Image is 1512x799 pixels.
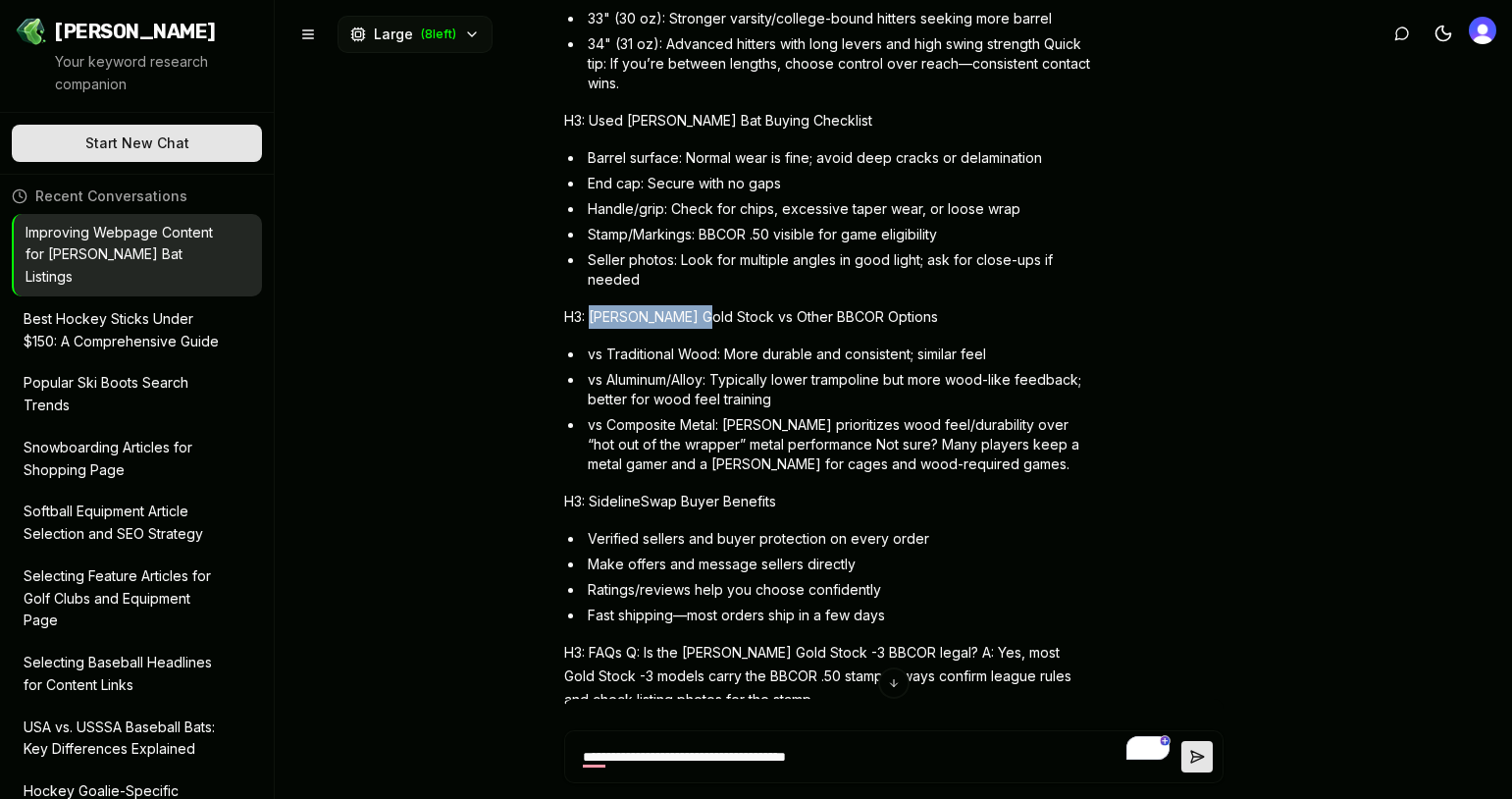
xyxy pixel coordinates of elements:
button: Softball Equipment Article Selection and SEO Strategy [12,493,262,554]
p: Selecting Feature Articles for Golf Clubs and Equipment Page [24,565,223,632]
li: vs Composite Metal: [PERSON_NAME] prioritizes wood feel/durability over “hot out of the wrapper” ... [584,415,1092,474]
button: Improving Webpage Content for [PERSON_NAME] Bat Listings [14,214,262,296]
button: Best Hockey Sticks Under $150: A Comprehensive Guide [12,300,262,361]
li: Barrel surface: Normal wear is fine; avoid deep cracks or delamination [584,148,1092,168]
li: Handle/grip: Check for chips, excessive taper wear, or loose wrap [584,199,1092,219]
textarea: To enrich screen reader interactions, please activate Accessibility in Grammarly extension settings [575,731,1181,782]
img: Jello SEO Logo [16,16,47,47]
p: Softball Equipment Article Selection and SEO Strategy [24,501,223,546]
p: H3: SidelineSwap Buyer Benefits [564,490,1092,513]
p: Improving Webpage Content for [PERSON_NAME] Bat Listings [26,222,223,289]
li: Make offers and message sellers directly [584,555,1092,574]
li: Verified sellers and buyer protection on every order [584,529,1092,549]
li: vs Aluminum/Alloy: Typically lower trampoline but more wood-like feedback; better for wood feel t... [584,370,1092,409]
li: Stamp/Markings: BBCOR .50 visible for game eligibility [584,225,1092,244]
li: vs Traditional Wood: More durable and consistent; similar feel [584,345,1092,364]
p: H3: [PERSON_NAME] Gold Stock vs Other BBCOR Options [564,305,1092,329]
li: 34" (31 oz): Advanced hitters with long levers and high swing strength Quick tip: If you’re betwe... [584,34,1092,93]
span: ( 8 left) [421,27,456,42]
p: Selecting Baseball Headlines for Content Links [24,652,223,697]
p: Popular Ski Boots Search Trends [24,372,223,417]
span: Large [374,25,413,44]
p: H3: Used [PERSON_NAME] Bat Buying Checklist [564,109,1092,133]
span: [PERSON_NAME] [55,18,216,45]
button: Large(8left) [338,16,493,53]
p: H3: FAQs Q: Is the [PERSON_NAME] Gold Stock -3 BBCOR legal? A: Yes, most Gold Stock -3 models car... [564,641,1092,712]
li: Ratings/reviews help you choose confidently [584,580,1092,600]
p: USA vs. USSSA Baseball Bats: Key Differences Explained [24,717,223,762]
li: Fast shipping—most orders ship in a few days [584,606,1092,625]
button: USA vs. USSSA Baseball Bats: Key Differences Explained [12,709,262,770]
li: Seller photos: Look for multiple angles in good light; ask for close-ups if needed [584,250,1092,290]
img: Lauren Sauser [1469,17,1496,44]
button: Selecting Baseball Headlines for Content Links [12,644,262,705]
button: Start New Chat [12,125,262,162]
button: Popular Ski Boots Search Trends [12,364,262,425]
button: Open user button [1469,17,1496,44]
p: Your keyword research companion [55,51,258,96]
p: Snowboarding Articles for Shopping Page [24,437,223,482]
span: Start New Chat [85,133,189,153]
button: Selecting Feature Articles for Golf Clubs and Equipment Page [12,558,262,640]
button: Snowboarding Articles for Shopping Page [12,429,262,490]
span: Recent Conversations [35,186,187,206]
p: Best Hockey Sticks Under $150: A Comprehensive Guide [24,308,223,353]
li: End cap: Secure with no gaps [584,174,1092,193]
li: 33" (30 oz): Stronger varsity/college-bound hitters seeking more barrel [584,9,1092,28]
